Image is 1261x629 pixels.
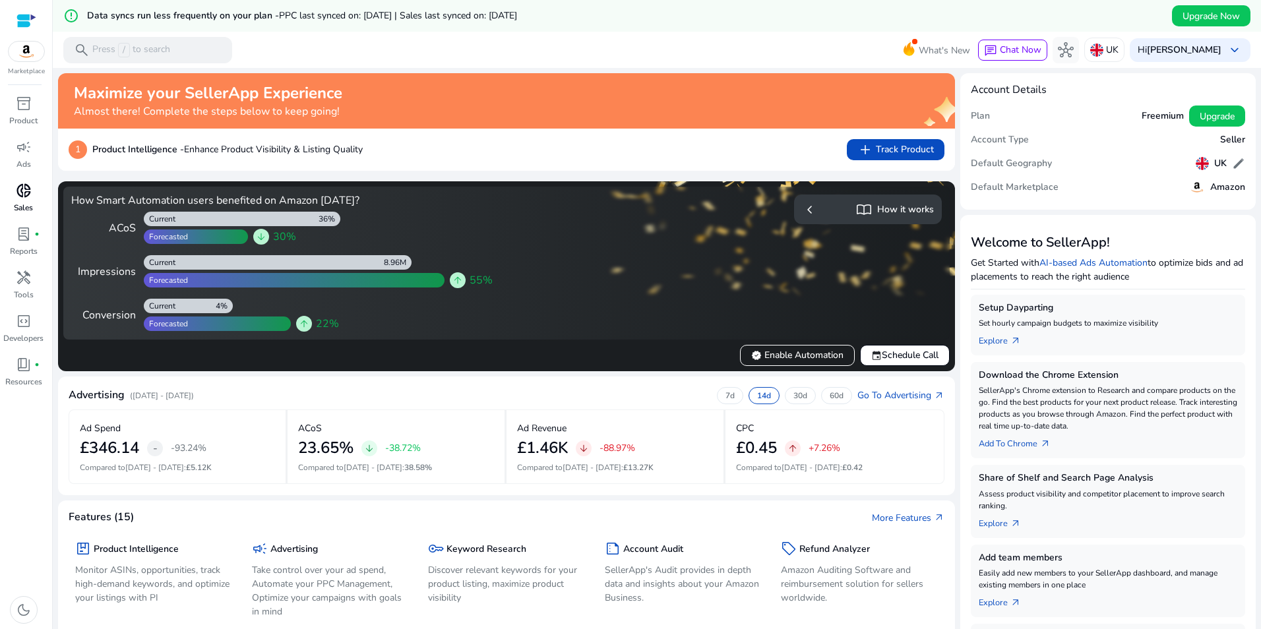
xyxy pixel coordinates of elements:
h4: How Smart Automation users benefited on Amazon [DATE]? [71,195,501,207]
span: 38.58% [404,462,432,473]
h5: Download the Chrome Extension [979,370,1237,381]
h2: £0.45 [736,438,777,458]
p: Reports [10,245,38,257]
span: donut_small [16,183,32,198]
p: Easily add new members to your SellerApp dashboard, and manage existing members in one place [979,567,1237,591]
span: package [75,541,91,556]
button: Upgrade Now [1172,5,1250,26]
div: ACoS [71,220,136,236]
span: 55% [470,272,493,288]
button: chatChat Now [978,40,1047,61]
span: add [857,142,873,158]
h5: Plan [971,111,990,122]
a: Go To Advertisingarrow_outward [857,388,944,402]
span: / [118,43,130,57]
span: book_4 [16,357,32,373]
p: +7.26% [809,444,840,453]
span: inventory_2 [16,96,32,111]
p: Compared to : [80,462,275,473]
button: verifiedEnable Automation [740,345,855,366]
span: handyman [16,270,32,285]
h5: Refund Analyzer [799,544,870,555]
mat-icon: error_outline [63,8,79,24]
h5: Data syncs run less frequently on your plan - [87,11,517,22]
span: sell [781,541,797,556]
p: Monitor ASINs, opportunities, track high-demand keywords, and optimize your listings with PI [75,563,232,605]
span: Upgrade [1200,109,1235,123]
img: uk.svg [1090,44,1103,57]
span: arrow_upward [787,443,798,454]
span: campaign [252,541,268,556]
h4: Almost there! Complete the steps below to keep going! [74,105,342,118]
button: eventSchedule Call [860,345,950,366]
p: Compared to : [517,462,713,473]
span: import_contacts [856,202,872,218]
span: lab_profile [16,226,32,242]
p: Developers [3,332,44,344]
span: edit [1232,157,1245,170]
p: 14d [757,390,771,401]
a: AI-based Ads Automation [1039,256,1148,269]
h2: £346.14 [80,438,139,458]
span: PPC last synced on: [DATE] | Sales last synced on: [DATE] [279,9,517,22]
h5: How it works [877,204,934,216]
span: 22% [316,316,339,332]
span: arrow_outward [1040,438,1051,449]
div: 36% [319,214,340,224]
h5: Keyword Research [446,544,526,555]
h4: Account Details [971,84,1047,96]
span: [DATE] - [DATE] [344,462,402,473]
p: Hi [1138,45,1221,55]
div: Forecasted [144,318,188,329]
h3: Welcome to SellerApp! [971,235,1245,251]
p: 30d [793,390,807,401]
div: Current [144,301,175,311]
span: [DATE] - [DATE] [563,462,621,473]
p: -93.24% [171,444,206,453]
h5: Default Geography [971,158,1052,169]
span: fiber_manual_record [34,362,40,367]
div: Current [144,214,175,224]
span: What's New [919,39,970,62]
p: 1 [69,140,87,159]
span: arrow_downward [256,231,266,242]
p: Enhance Product Visibility & Listing Quality [92,142,363,156]
span: hub [1058,42,1074,58]
p: Ad Revenue [517,421,567,435]
span: key [428,541,444,556]
span: Enable Automation [751,348,844,362]
span: - [153,440,158,456]
span: verified [751,350,762,361]
h5: Account Audit [623,544,683,555]
span: [DATE] - [DATE] [125,462,184,473]
h5: Amazon [1210,182,1245,193]
h5: Product Intelligence [94,544,179,555]
p: Discover relevant keywords for your product listing, maximize product visibility [428,563,585,605]
p: Sales [14,202,33,214]
p: SellerApp's Audit provides in depth data and insights about your Amazon Business. [605,563,762,605]
p: -38.72% [385,444,421,453]
span: 30% [273,229,296,245]
span: arrow_outward [1010,597,1021,608]
p: Tools [14,289,34,301]
div: 4% [216,301,233,311]
img: amazon.svg [9,42,44,61]
p: -88.97% [600,444,635,453]
h4: Features (15) [69,511,134,524]
h5: Setup Dayparting [979,303,1237,314]
h2: £1.46K [517,438,568,458]
p: 7d [725,390,735,401]
div: Impressions [71,264,136,280]
div: Forecasted [144,275,188,285]
p: ([DATE] - [DATE]) [130,390,194,402]
span: arrow_upward [452,275,463,285]
span: arrow_upward [299,318,309,329]
span: arrow_outward [1010,518,1021,529]
p: Amazon Auditing Software and reimbursement solution for sellers worldwide. [781,563,938,605]
p: CPC [736,421,754,435]
span: arrow_outward [934,512,944,523]
span: £5.12K [186,462,212,473]
button: addTrack Product [847,139,944,160]
div: Forecasted [144,231,188,242]
h5: Add team members [979,553,1237,564]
